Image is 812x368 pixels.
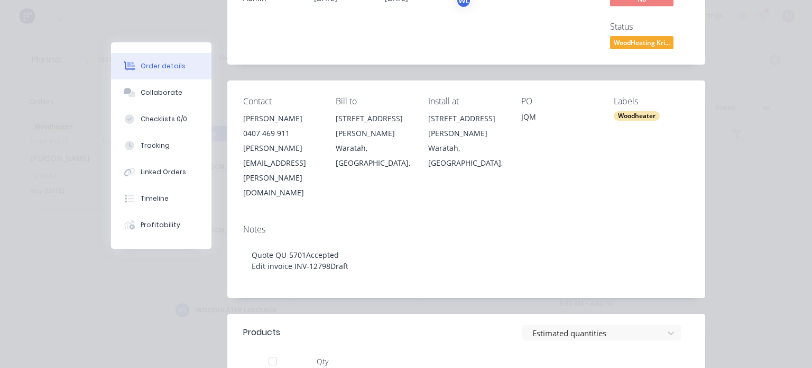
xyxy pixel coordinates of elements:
[610,36,673,49] span: WoodHeating Kri...
[243,239,689,282] div: Quote QU-5701Accepted Edit invoice INV-12798Draft
[111,159,211,185] button: Linked Orders
[336,96,411,106] div: Bill to
[141,167,186,177] div: Linked Orders
[428,96,504,106] div: Install at
[243,141,319,200] div: [PERSON_NAME][EMAIL_ADDRESS][PERSON_NAME][DOMAIN_NAME]
[243,111,319,200] div: [PERSON_NAME]0407 469 911[PERSON_NAME][EMAIL_ADDRESS][PERSON_NAME][DOMAIN_NAME]
[521,111,597,126] div: JQM
[111,106,211,132] button: Checklists 0/0
[141,61,186,71] div: Order details
[111,79,211,106] button: Collaborate
[614,96,689,106] div: Labels
[141,220,180,230] div: Profitability
[610,36,673,52] button: WoodHeating Kri...
[243,126,319,141] div: 0407 469 911
[336,111,411,170] div: [STREET_ADDRESS][PERSON_NAME]Waratah, [GEOGRAPHIC_DATA],
[428,141,504,170] div: Waratah, [GEOGRAPHIC_DATA],
[141,141,170,150] div: Tracking
[243,111,319,126] div: [PERSON_NAME]
[428,111,504,141] div: [STREET_ADDRESS][PERSON_NAME]
[111,132,211,159] button: Tracking
[111,53,211,79] button: Order details
[336,141,411,170] div: Waratah, [GEOGRAPHIC_DATA],
[610,22,689,32] div: Status
[141,194,169,203] div: Timeline
[243,96,319,106] div: Contact
[521,96,597,106] div: PO
[111,185,211,212] button: Timeline
[428,111,504,170] div: [STREET_ADDRESS][PERSON_NAME]Waratah, [GEOGRAPHIC_DATA],
[141,114,187,124] div: Checklists 0/0
[243,225,689,235] div: Notes
[336,111,411,141] div: [STREET_ADDRESS][PERSON_NAME]
[111,212,211,238] button: Profitability
[614,111,660,121] div: Woodheater
[141,88,182,97] div: Collaborate
[243,326,280,339] div: Products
